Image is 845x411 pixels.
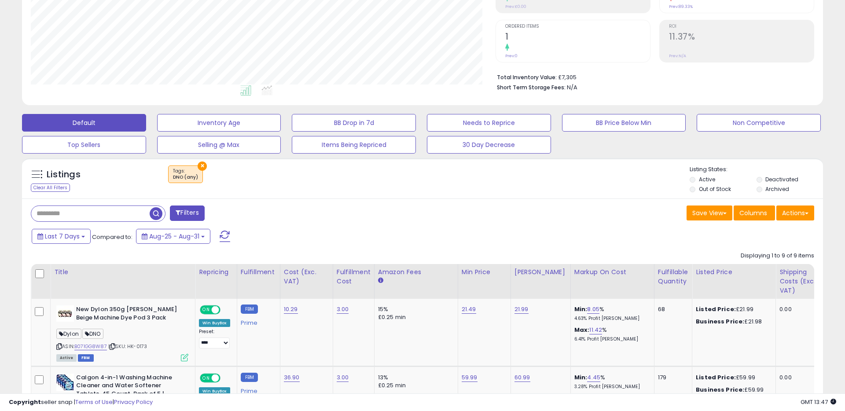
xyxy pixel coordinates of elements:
div: Min Price [462,268,507,277]
label: Archived [765,185,789,193]
div: Markup on Cost [574,268,650,277]
small: Prev: £0.00 [505,4,526,9]
a: Privacy Policy [114,398,153,406]
b: Business Price: [696,317,744,326]
div: 0.00 [779,374,822,382]
div: £59.99 [696,374,769,382]
p: Listing States: [690,165,823,174]
li: £7,305 [497,71,808,82]
a: B071GG8W87 [74,343,107,350]
button: Actions [776,205,814,220]
button: Non Competitive [697,114,821,132]
button: Aug-25 - Aug-31 [136,229,210,244]
div: 0.00 [779,305,822,313]
label: Deactivated [765,176,798,183]
a: 36.90 [284,373,300,382]
span: Compared to: [92,233,132,241]
a: 21.49 [462,305,476,314]
span: All listings currently available for purchase on Amazon [56,354,77,362]
button: Needs to Reprice [427,114,551,132]
span: Dylon [56,329,81,339]
button: Inventory Age [157,114,281,132]
span: ROI [669,24,814,29]
span: OFF [219,374,233,382]
div: Fulfillable Quantity [658,268,688,286]
button: × [198,161,207,171]
a: 60.99 [514,373,530,382]
span: OFF [219,306,233,314]
small: FBM [241,305,258,314]
div: £21.98 [696,318,769,326]
b: New Dylon 350g [PERSON_NAME] Beige Machine Dye Pod 3 Pack [76,305,183,324]
div: Preset: [199,329,230,349]
div: Cost (Exc. VAT) [284,268,329,286]
button: Filters [170,205,204,221]
div: Fulfillment Cost [337,268,371,286]
b: Max: [574,326,590,334]
span: Columns [739,209,767,217]
div: Displaying 1 to 9 of 9 items [741,252,814,260]
h2: 11.37% [669,32,814,44]
label: Out of Stock [699,185,731,193]
div: seller snap | | [9,398,153,407]
span: FBM [78,354,94,362]
div: Title [54,268,191,277]
a: 10.29 [284,305,298,314]
img: 51irQ38H65L._SL40_.jpg [56,374,74,391]
b: Listed Price: [696,305,736,313]
div: 179 [658,374,685,382]
b: Min: [574,373,588,382]
span: Aug-25 - Aug-31 [149,232,199,241]
div: 13% [378,374,451,382]
label: Active [699,176,715,183]
div: % [574,374,647,390]
div: Listed Price [696,268,772,277]
span: | SKU: HK-0173 [108,343,147,350]
small: Prev: N/A [669,53,686,59]
button: Selling @ Max [157,136,281,154]
div: £0.25 min [378,313,451,321]
div: % [574,305,647,322]
b: Listed Price: [696,373,736,382]
small: FBM [241,373,258,382]
div: 15% [378,305,451,313]
div: 68 [658,305,685,313]
button: BB Drop in 7d [292,114,416,132]
p: 4.63% Profit [PERSON_NAME] [574,316,647,322]
a: Terms of Use [75,398,113,406]
small: Amazon Fees. [378,277,383,285]
small: Prev: 89.33% [669,4,693,9]
div: ASIN: [56,305,188,360]
span: Last 7 Days [45,232,80,241]
a: 4.45 [587,373,600,382]
span: Ordered Items [505,24,650,29]
a: 11.42 [589,326,602,334]
span: DNO [82,329,103,339]
button: Default [22,114,146,132]
b: Total Inventory Value: [497,73,557,81]
div: [PERSON_NAME] [514,268,567,277]
a: 3.00 [337,373,349,382]
small: Prev: 0 [505,53,518,59]
a: 59.99 [462,373,478,382]
div: Repricing [199,268,233,277]
p: 3.28% Profit [PERSON_NAME] [574,384,647,390]
button: Top Sellers [22,136,146,154]
b: Short Term Storage Fees: [497,84,566,91]
div: Win BuyBox [199,319,230,327]
div: % [574,326,647,342]
div: £0.25 min [378,382,451,389]
button: Columns [734,205,775,220]
div: Clear All Filters [31,183,70,192]
div: Fulfillment [241,268,276,277]
a: 3.00 [337,305,349,314]
h5: Listings [47,169,81,181]
button: Last 7 Days [32,229,91,244]
button: BB Price Below Min [562,114,686,132]
h2: 1 [505,32,650,44]
span: ON [201,374,212,382]
button: Items Being Repriced [292,136,416,154]
a: 8.05 [587,305,599,314]
span: N/A [567,83,577,92]
div: Prime [241,316,273,327]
